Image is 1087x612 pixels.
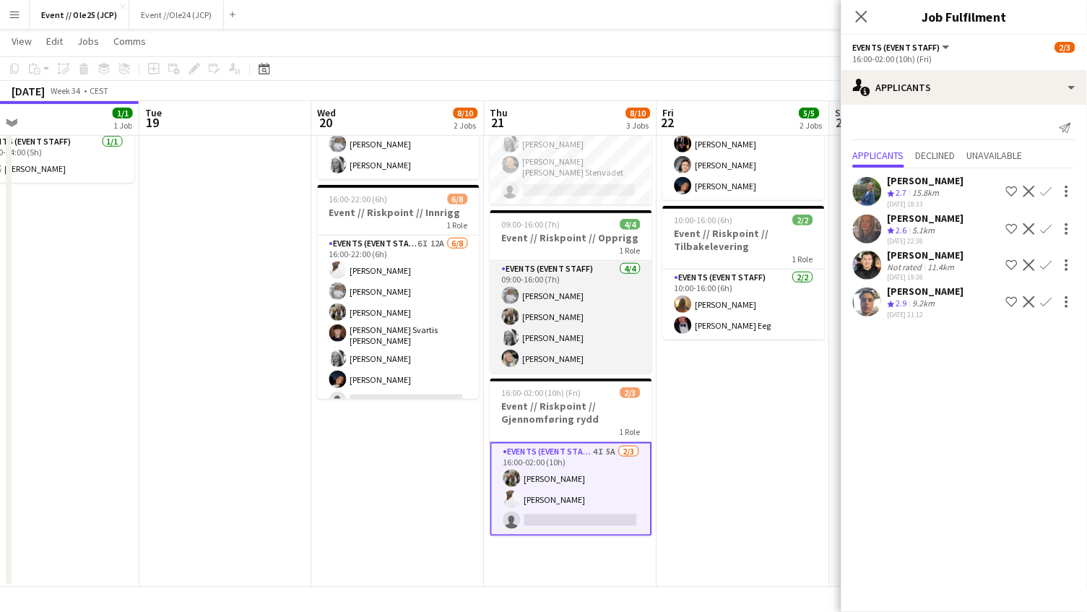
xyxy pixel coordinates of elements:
[143,114,162,131] span: 19
[925,262,958,272] div: 11.4km
[853,42,952,53] button: Events (Event Staff)
[129,1,224,29] button: Event //Ole24 (JCP)
[490,106,508,119] span: Thu
[77,35,99,48] span: Jobs
[46,35,63,48] span: Edit
[490,379,652,536] app-job-card: 16:00-02:00 (10h) (Fri)2/3Event // Riskpoint // Gjennomføring rydd1 RoleEvents (Event Staff)4I5A2...
[836,106,852,119] span: Sat
[888,272,964,282] div: [DATE] 19:38
[72,32,105,51] a: Jobs
[916,150,956,160] span: Declined
[108,32,152,51] a: Comms
[6,32,38,51] a: View
[316,114,337,131] span: 20
[447,220,468,230] span: 1 Role
[967,150,1023,160] span: Unavailable
[833,114,852,131] span: 23
[318,206,480,219] h3: Event // Riskpoint // Innrigg
[30,1,129,29] button: Event // Ole25 (JCP)
[113,108,133,118] span: 1/1
[800,108,820,118] span: 5/5
[40,32,69,51] a: Edit
[620,387,641,398] span: 2/3
[318,106,337,119] span: Wed
[910,187,943,199] div: 15.8km
[888,212,964,225] div: [PERSON_NAME]
[490,231,652,244] h3: Event // Riskpoint // Opprigg
[661,114,675,131] span: 22
[663,109,825,200] app-card-role: Events (Event Staff)3/302:00-06:00 (4h)[PERSON_NAME][PERSON_NAME][PERSON_NAME]
[793,215,813,225] span: 2/2
[620,426,641,437] span: 1 Role
[896,187,907,198] span: 2.7
[113,35,146,48] span: Comms
[663,106,675,119] span: Fri
[490,261,652,373] app-card-role: Events (Event Staff)4/409:00-16:00 (7h)[PERSON_NAME][PERSON_NAME][PERSON_NAME][PERSON_NAME]
[896,225,907,236] span: 2.6
[627,120,650,131] div: 3 Jobs
[502,387,581,398] span: 16:00-02:00 (10h) (Fri)
[48,85,84,96] span: Week 34
[663,227,825,253] h3: Event // Riskpoint // Tilbakelevering
[12,84,45,98] div: [DATE]
[841,70,1087,105] div: Applicants
[490,442,652,536] app-card-role: Events (Event Staff)4I5A2/316:00-02:00 (10h)[PERSON_NAME][PERSON_NAME]
[888,199,964,209] div: [DATE] 18:33
[675,215,733,225] span: 10:00-16:00 (6h)
[454,120,477,131] div: 2 Jobs
[853,42,940,53] span: Events (Event Staff)
[910,225,938,237] div: 5.1km
[853,53,1075,64] div: 16:00-02:00 (10h) (Fri)
[792,254,813,264] span: 1 Role
[318,109,480,179] app-card-role: Events (Event Staff)2/210:00-16:00 (6h)[PERSON_NAME][PERSON_NAME]
[888,249,964,262] div: [PERSON_NAME]
[888,174,964,187] div: [PERSON_NAME]
[841,7,1087,26] h3: Job Fulfilment
[90,85,108,96] div: CEST
[800,120,823,131] div: 2 Jobs
[888,285,964,298] div: [PERSON_NAME]
[620,245,641,256] span: 1 Role
[145,106,162,119] span: Tue
[910,298,938,310] div: 9.2km
[329,194,388,204] span: 16:00-22:00 (6h)
[490,210,652,373] app-job-card: 09:00-16:00 (7h)4/4Event // Riskpoint // Opprigg1 RoleEvents (Event Staff)4/409:00-16:00 (7h)[PER...
[12,35,32,48] span: View
[896,298,907,309] span: 2.9
[888,310,964,319] div: [DATE] 21:12
[490,400,652,426] h3: Event // Riskpoint // Gjennomføring rydd
[626,108,651,118] span: 8/10
[502,219,560,230] span: 09:00-16:00 (7h)
[888,236,964,246] div: [DATE] 22:38
[454,108,478,118] span: 8/10
[448,194,468,204] span: 6/8
[113,120,132,131] div: 1 Job
[620,219,641,230] span: 4/4
[318,185,480,399] app-job-card: 16:00-22:00 (6h)6/8Event // Riskpoint // Innrigg1 RoleEvents (Event Staff)6I12A6/816:00-22:00 (6h...
[488,114,508,131] span: 21
[663,206,825,340] app-job-card: 10:00-16:00 (6h)2/2Event // Riskpoint // Tilbakelevering1 RoleEvents (Event Staff)2/210:00-16:00 ...
[1055,42,1075,53] span: 2/3
[663,270,825,340] app-card-role: Events (Event Staff)2/210:00-16:00 (6h)[PERSON_NAME][PERSON_NAME] Eeg
[490,109,652,204] app-card-role: Events (Event Staff)2/317:00-20:00 (3h)[PERSON_NAME][PERSON_NAME] [PERSON_NAME] Stenvadet
[888,262,925,272] div: Not rated
[318,236,480,436] app-card-role: Events (Event Staff)6I12A6/816:00-22:00 (6h)[PERSON_NAME][PERSON_NAME][PERSON_NAME][PERSON_NAME] ...
[853,150,904,160] span: Applicants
